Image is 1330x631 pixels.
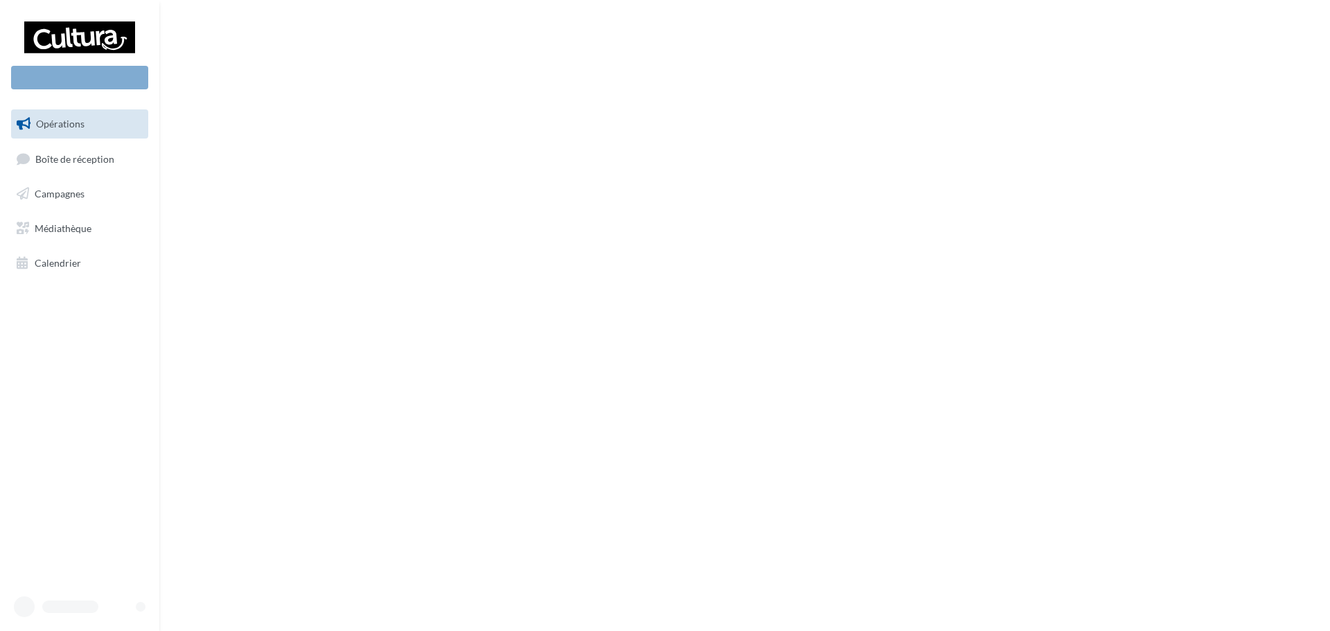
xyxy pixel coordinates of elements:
a: Médiathèque [8,214,151,243]
div: Nouvelle campagne [11,66,148,89]
span: Opérations [36,118,85,130]
span: Campagnes [35,188,85,199]
a: Campagnes [8,179,151,208]
a: Opérations [8,109,151,139]
a: Calendrier [8,249,151,278]
a: Boîte de réception [8,144,151,174]
span: Médiathèque [35,222,91,234]
span: Boîte de réception [35,152,114,164]
span: Calendrier [35,256,81,268]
